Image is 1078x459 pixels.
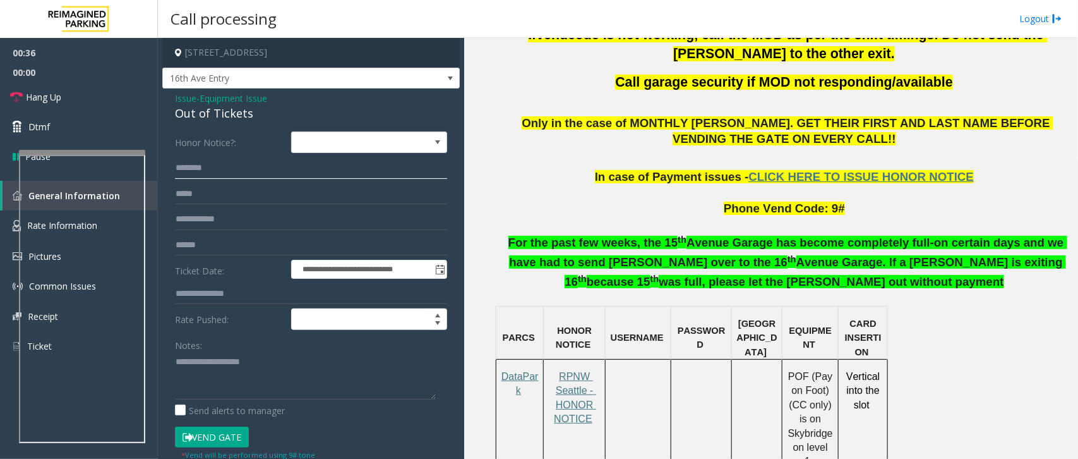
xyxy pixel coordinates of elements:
[175,427,249,448] button: Vend Gate
[501,372,539,396] a: DataPark
[172,132,288,153] label: Honor Notice?:
[175,334,202,352] label: Notes:
[659,275,1003,288] span: was full, please let the [PERSON_NAME] out without payment
[611,333,664,343] span: USERNAME
[845,319,882,357] span: CARD INSERTION
[26,90,61,104] span: Hang Up
[175,404,285,417] label: Send alerts to manager
[200,92,267,105] span: Equipment Issue
[13,252,22,260] img: 'icon'
[678,326,726,350] span: PASSWORD
[536,27,568,42] span: vend
[737,319,777,357] span: [GEOGRAPHIC_DATA]
[678,235,686,245] span: th
[578,274,587,284] span: th
[172,260,288,279] label: Ticket Date:
[788,254,796,264] span: th
[429,319,446,329] span: Decrease value
[164,3,283,34] h3: Call processing
[595,170,749,183] span: In case of Payment issues -
[163,68,400,89] span: 16th Ave Entry
[196,92,267,104] span: -
[13,220,21,231] img: 'icon'
[3,181,158,211] a: General Information
[175,92,196,105] span: Issue
[789,326,832,350] span: EQUIPMENT
[846,371,883,410] span: Vertical into the slot
[162,38,460,68] h4: [STREET_ADDRESS]
[587,275,650,288] span: because 15
[749,173,974,183] a: CLICK HERE TO ISSUE HONOR NOTICE
[13,191,22,200] img: 'icon'
[522,116,1053,145] span: Only in the case of MONTHLY [PERSON_NAME]. GET THEIR FIRST AND LAST NAME BEFORE VENDING THE GATE ...
[13,281,23,291] img: 'icon'
[172,309,288,330] label: Rate Pushed:
[429,309,446,319] span: Increase value
[565,255,1066,288] span: Avenue Garage. If a [PERSON_NAME] is exiting 16
[1019,12,1062,25] a: Logout
[724,202,845,215] span: Phone Vend Code: 9#
[433,260,446,278] span: Toggle popup
[650,274,659,284] span: th
[508,236,678,249] span: For the past few weeks, the 15
[1052,12,1062,25] img: logout
[13,341,21,352] img: 'icon'
[509,236,1067,269] span: Avenue Garage has become completely full-on certain days and we have had to send [PERSON_NAME] ov...
[175,105,447,122] div: Out of Tickets
[556,326,594,350] span: HONOR NOTICE
[554,372,596,424] a: RPNW Seattle - HONOR NOTICE
[749,170,974,183] span: CLICK HERE TO ISSUE HONOR NOTICE
[528,27,536,42] span: If
[13,312,21,321] img: 'icon'
[503,333,535,343] span: PARCS
[28,120,50,133] span: Dtmf
[615,75,953,90] span: Call garage security if MOD not responding/available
